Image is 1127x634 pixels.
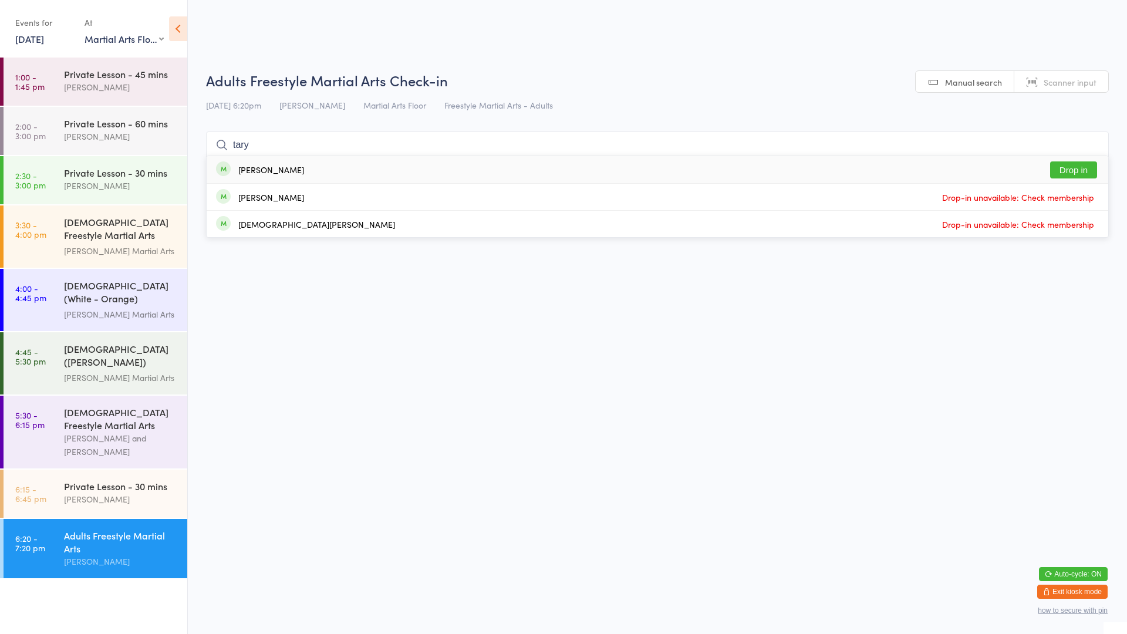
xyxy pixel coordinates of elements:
[939,215,1097,233] span: Drop-in unavailable: Check membership
[64,279,177,308] div: [DEMOGRAPHIC_DATA] (White - Orange) Freestyle Martial Arts
[64,529,177,555] div: Adults Freestyle Martial Arts
[64,215,177,244] div: [DEMOGRAPHIC_DATA] Freestyle Martial Arts (Little Heroes)
[206,70,1109,90] h2: Adults Freestyle Martial Arts Check-in
[15,284,46,302] time: 4:00 - 4:45 pm
[15,484,46,503] time: 6:15 - 6:45 pm
[238,165,304,174] div: [PERSON_NAME]
[64,480,177,493] div: Private Lesson - 30 mins
[4,156,187,204] a: 2:30 -3:00 pmPrivate Lesson - 30 mins[PERSON_NAME]
[64,117,177,130] div: Private Lesson - 60 mins
[939,188,1097,206] span: Drop-in unavailable: Check membership
[15,13,73,32] div: Events for
[4,332,187,394] a: 4:45 -5:30 pm[DEMOGRAPHIC_DATA] ([PERSON_NAME]) Freestyle Martial Arts[PERSON_NAME] Martial Arts
[238,220,395,229] div: [DEMOGRAPHIC_DATA][PERSON_NAME]
[238,193,304,202] div: [PERSON_NAME]
[64,80,177,94] div: [PERSON_NAME]
[15,410,45,429] time: 5:30 - 6:15 pm
[15,72,45,91] time: 1:00 - 1:45 pm
[64,244,177,258] div: [PERSON_NAME] Martial Arts
[64,555,177,568] div: [PERSON_NAME]
[15,220,46,239] time: 3:30 - 4:00 pm
[1037,585,1108,599] button: Exit kiosk mode
[64,493,177,506] div: [PERSON_NAME]
[4,58,187,106] a: 1:00 -1:45 pmPrivate Lesson - 45 mins[PERSON_NAME]
[945,76,1002,88] span: Manual search
[4,396,187,468] a: 5:30 -6:15 pm[DEMOGRAPHIC_DATA] Freestyle Martial Arts[PERSON_NAME] and [PERSON_NAME]
[4,470,187,518] a: 6:15 -6:45 pmPrivate Lesson - 30 mins[PERSON_NAME]
[4,269,187,331] a: 4:00 -4:45 pm[DEMOGRAPHIC_DATA] (White - Orange) Freestyle Martial Arts[PERSON_NAME] Martial Arts
[64,179,177,193] div: [PERSON_NAME]
[15,122,46,140] time: 2:00 - 3:00 pm
[4,205,187,268] a: 3:30 -4:00 pm[DEMOGRAPHIC_DATA] Freestyle Martial Arts (Little Heroes)[PERSON_NAME] Martial Arts
[206,131,1109,158] input: Search
[1038,606,1108,615] button: how to secure with pin
[64,431,177,458] div: [PERSON_NAME] and [PERSON_NAME]
[64,406,177,431] div: [DEMOGRAPHIC_DATA] Freestyle Martial Arts
[1039,567,1108,581] button: Auto-cycle: ON
[64,342,177,371] div: [DEMOGRAPHIC_DATA] ([PERSON_NAME]) Freestyle Martial Arts
[15,534,45,552] time: 6:20 - 7:20 pm
[15,171,46,190] time: 2:30 - 3:00 pm
[363,99,426,111] span: Martial Arts Floor
[279,99,345,111] span: [PERSON_NAME]
[206,99,261,111] span: [DATE] 6:20pm
[4,107,187,155] a: 2:00 -3:00 pmPrivate Lesson - 60 mins[PERSON_NAME]
[15,32,44,45] a: [DATE]
[444,99,553,111] span: Freestyle Martial Arts - Adults
[15,347,46,366] time: 4:45 - 5:30 pm
[1044,76,1096,88] span: Scanner input
[64,308,177,321] div: [PERSON_NAME] Martial Arts
[64,371,177,385] div: [PERSON_NAME] Martial Arts
[64,68,177,80] div: Private Lesson - 45 mins
[1050,161,1097,178] button: Drop in
[64,130,177,143] div: [PERSON_NAME]
[85,13,164,32] div: At
[64,166,177,179] div: Private Lesson - 30 mins
[4,519,187,578] a: 6:20 -7:20 pmAdults Freestyle Martial Arts[PERSON_NAME]
[85,32,164,45] div: Martial Arts Floor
